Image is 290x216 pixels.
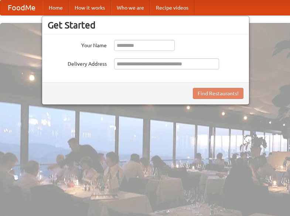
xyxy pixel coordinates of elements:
[69,0,111,15] a: How it works
[43,0,69,15] a: Home
[48,58,107,68] label: Delivery Address
[111,0,150,15] a: Who we are
[48,20,243,31] h3: Get Started
[0,0,43,15] a: FoodMe
[48,40,107,49] label: Your Name
[150,0,194,15] a: Recipe videos
[193,88,243,99] button: Find Restaurants!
